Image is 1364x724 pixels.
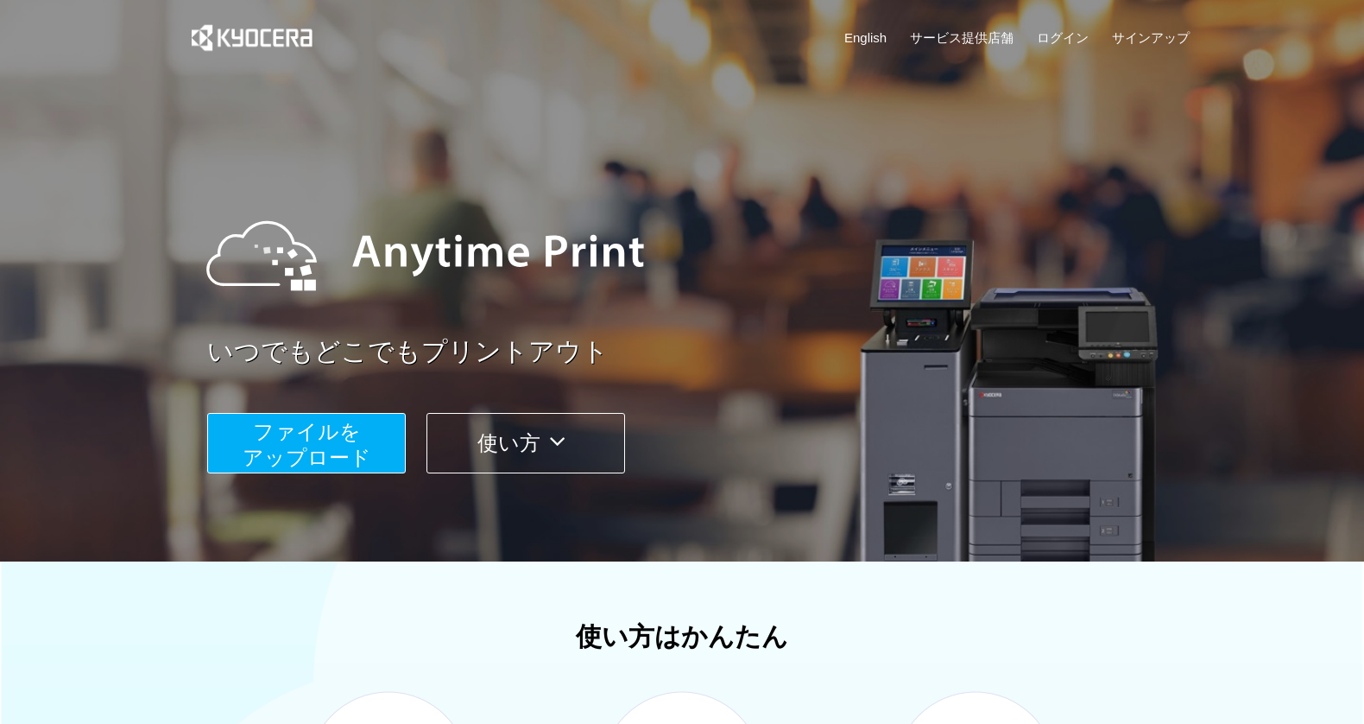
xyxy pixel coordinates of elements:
[426,413,625,473] button: 使い方
[207,413,406,473] button: ファイルを​​アップロード
[1112,29,1190,47] a: サインアップ
[207,333,1200,371] a: いつでもどこでもプリントアウト
[910,29,1014,47] a: サービス提供店舗
[1037,29,1089,47] a: ログイン
[243,420,371,469] span: ファイルを ​​アップロード
[844,29,887,47] a: English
